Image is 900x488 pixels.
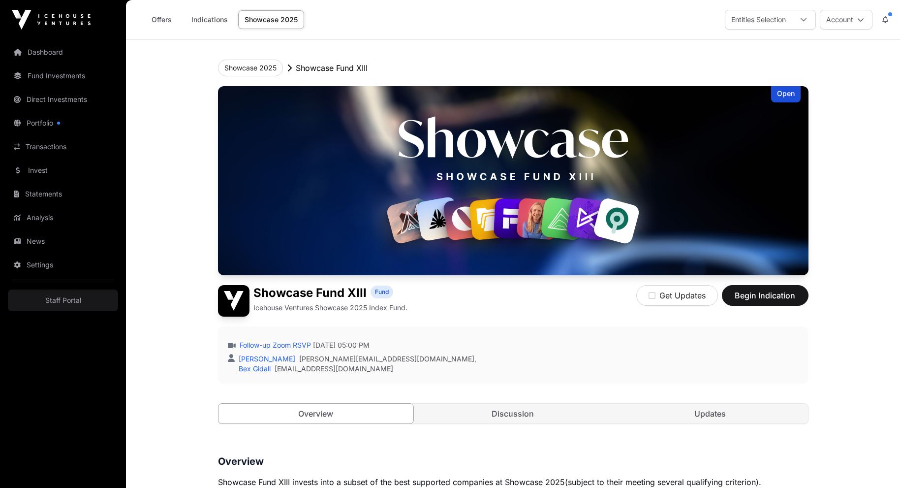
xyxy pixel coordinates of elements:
a: Indications [185,10,234,29]
span: Begin Indication [734,290,796,301]
a: Statements [8,183,118,205]
a: [PERSON_NAME] [237,355,295,363]
a: Fund Investments [8,65,118,87]
button: Get Updates [636,285,718,306]
p: Showcase Fund XIII [296,62,368,74]
a: Discussion [415,404,611,423]
img: Showcase Fund XIII [218,86,808,275]
img: Icehouse Ventures Logo [12,10,91,30]
a: News [8,230,118,252]
h3: Overview [218,454,808,469]
a: Staff Portal [8,290,118,311]
a: Portfolio [8,112,118,134]
p: Icehouse Ventures Showcase 2025 Index Fund. [253,303,407,313]
a: Begin Indication [722,295,808,305]
h1: Showcase Fund XIII [253,285,367,301]
a: Bex Gidall [237,364,271,373]
a: Overview [218,403,414,424]
a: [PERSON_NAME][EMAIL_ADDRESS][DOMAIN_NAME] [299,354,474,364]
div: Entities Selection [725,10,792,29]
a: Updates [613,404,808,423]
a: Offers [142,10,181,29]
a: Settings [8,254,118,276]
button: Begin Indication [722,285,808,306]
span: Fund [375,288,389,296]
button: Account [820,10,872,30]
a: [EMAIL_ADDRESS][DOMAIN_NAME] [275,364,393,374]
button: Showcase 2025 [218,60,283,76]
a: Transactions [8,136,118,158]
div: , [237,354,476,364]
a: Showcase 2025 [238,10,304,29]
div: Open [771,86,801,102]
img: Showcase Fund XIII [218,285,249,317]
span: Showcase Fund XIII invests into a subset of the best supported companies at Showcase 2025 [218,477,565,487]
span: [DATE] 05:00 PM [313,340,370,350]
a: Follow-up Zoom RSVP [238,340,311,350]
a: Dashboard [8,41,118,63]
a: Direct Investments [8,89,118,110]
iframe: Chat Widget [851,441,900,488]
nav: Tabs [218,404,808,423]
a: Analysis [8,207,118,228]
a: Invest [8,160,118,181]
